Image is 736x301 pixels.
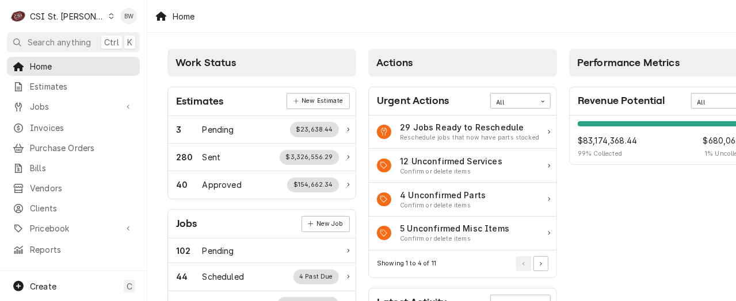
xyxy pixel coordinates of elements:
a: Work Status [168,263,356,291]
div: Work Status Title [203,124,234,136]
div: Work Status Count [176,179,203,191]
span: Actions [376,57,413,68]
div: Brad Wicks's Avatar [121,8,137,24]
div: All [697,98,731,107]
a: Go to Help Center [7,266,140,285]
div: Action Item Title [400,121,539,133]
div: Work Status [168,238,356,263]
a: Vendors [7,179,140,198]
a: Action Item [369,115,556,149]
a: New Estimate [287,93,349,109]
div: Card Title [176,94,223,109]
div: Card Data [168,116,356,199]
div: CSI St. [PERSON_NAME] [30,10,105,22]
div: Card Column Header [368,49,557,76]
a: Home [7,57,140,76]
a: Go to Jobs [7,97,140,116]
a: Clients [7,199,140,218]
a: Purchase Orders [7,138,140,157]
span: 99 % Collected [578,149,637,159]
div: Action Item Suggestion [400,234,509,244]
div: Action Item Suggestion [400,201,486,210]
div: Card Footer: Pagination [369,250,556,277]
div: Work Status Title [203,151,221,163]
a: Action Item [369,149,556,183]
div: Card Header [369,87,556,115]
div: Work Status Supplemental Data [290,122,340,137]
div: Work Status Title [203,179,242,191]
a: Work Status [168,171,356,198]
div: Work Status Supplemental Data [287,177,339,192]
span: Bills [30,162,134,174]
div: Card Link Button [287,93,349,109]
div: Card: Estimates [167,87,356,199]
div: Card Data [369,115,556,250]
span: Performance Metrics [577,57,680,68]
div: Work Status Title [203,271,244,283]
a: Work Status [168,116,356,144]
a: Action Item [369,183,556,217]
div: Action Item Suggestion [400,167,502,176]
span: Purchase Orders [30,142,134,154]
div: Action Item Title [400,222,509,234]
span: Invoices [30,122,134,134]
a: Estimates [7,77,140,96]
div: Work Status Supplemental Data [293,269,340,284]
span: Ctrl [104,36,119,48]
span: K [127,36,132,48]
span: Pricebook [30,222,117,234]
a: Invoices [7,118,140,137]
div: Work Status Title [203,245,234,257]
button: Go to Next Page [533,256,548,271]
div: Work Status Count [176,271,203,283]
span: $83,174,368.44 [578,134,637,146]
a: New Job [302,216,350,232]
div: Card Column Header [167,49,356,76]
div: Action Item Suggestion [400,133,539,142]
div: Action Item Title [400,189,486,201]
div: Pagination Controls [514,256,549,271]
button: Go to Previous Page [516,256,531,271]
a: Action Item [369,217,556,250]
div: Revenue Potential Collected [578,134,637,159]
span: Clients [30,202,134,214]
span: Estimates [30,80,134,92]
div: Card: Urgent Actions [368,87,557,278]
span: Work Status [176,57,236,68]
div: Work Status Count [176,124,203,136]
div: All [497,98,530,107]
a: Work Status [168,144,356,171]
div: C [10,8,26,24]
span: Reports [30,244,134,256]
div: Card Header [168,210,356,238]
div: Card Link Button [302,216,350,232]
span: Jobs [30,101,117,113]
span: Home [30,60,134,72]
span: C [127,280,132,292]
span: Help Center [30,269,133,281]
div: Work Status Count [176,151,203,163]
a: Bills [7,159,140,177]
div: BW [121,8,137,24]
a: Reports [7,240,140,259]
div: Current Page Details [377,259,436,268]
button: Search anythingCtrlK [7,32,140,52]
span: Create [30,281,56,291]
div: Work Status Supplemental Data [280,150,339,165]
div: CSI St. Louis's Avatar [10,8,26,24]
span: Search anything [28,36,91,48]
a: Go to Pricebook [7,219,140,238]
div: Card Title [377,93,449,109]
div: Card Data Filter Control [490,93,551,108]
div: Action Item Title [400,155,502,167]
span: Vendors [30,182,134,194]
div: Work Status Count [176,245,203,257]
